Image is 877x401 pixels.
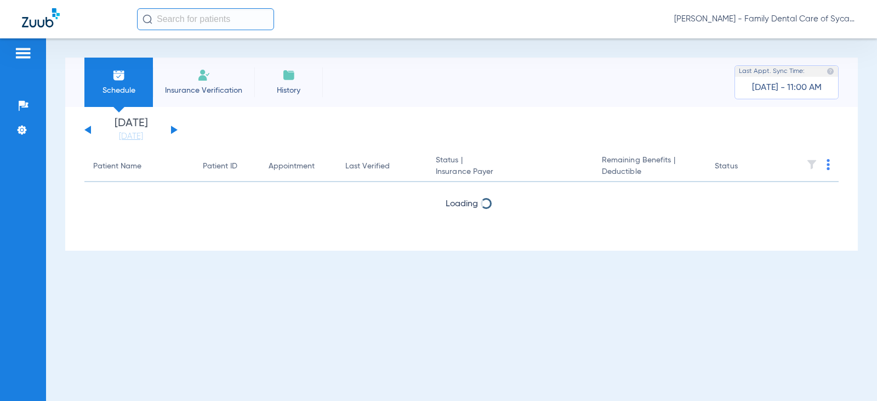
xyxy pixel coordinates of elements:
div: Patient ID [203,161,237,172]
span: Schedule [93,85,145,96]
a: [DATE] [98,131,164,142]
div: Appointment [269,161,315,172]
span: Insurance Verification [161,85,246,96]
span: History [263,85,315,96]
th: Status [706,151,780,182]
img: hamburger-icon [14,47,32,60]
span: Last Appt. Sync Time: [739,66,805,77]
span: Deductible [602,166,697,178]
div: Last Verified [345,161,418,172]
div: Appointment [269,161,328,172]
th: Status | [427,151,593,182]
img: last sync help info [827,67,834,75]
li: [DATE] [98,118,164,142]
th: Remaining Benefits | [593,151,706,182]
div: Patient Name [93,161,185,172]
input: Search for patients [137,8,274,30]
div: Patient ID [203,161,251,172]
img: Zuub Logo [22,8,60,27]
span: [PERSON_NAME] - Family Dental Care of Sycamore [674,14,855,25]
img: Search Icon [143,14,152,24]
img: Schedule [112,69,126,82]
img: filter.svg [806,159,817,170]
span: Insurance Payer [436,166,584,178]
div: Patient Name [93,161,141,172]
img: Manual Insurance Verification [197,69,210,82]
img: History [282,69,295,82]
div: Last Verified [345,161,390,172]
span: Loading [446,200,478,208]
img: group-dot-blue.svg [827,159,830,170]
span: [DATE] - 11:00 AM [752,82,822,93]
